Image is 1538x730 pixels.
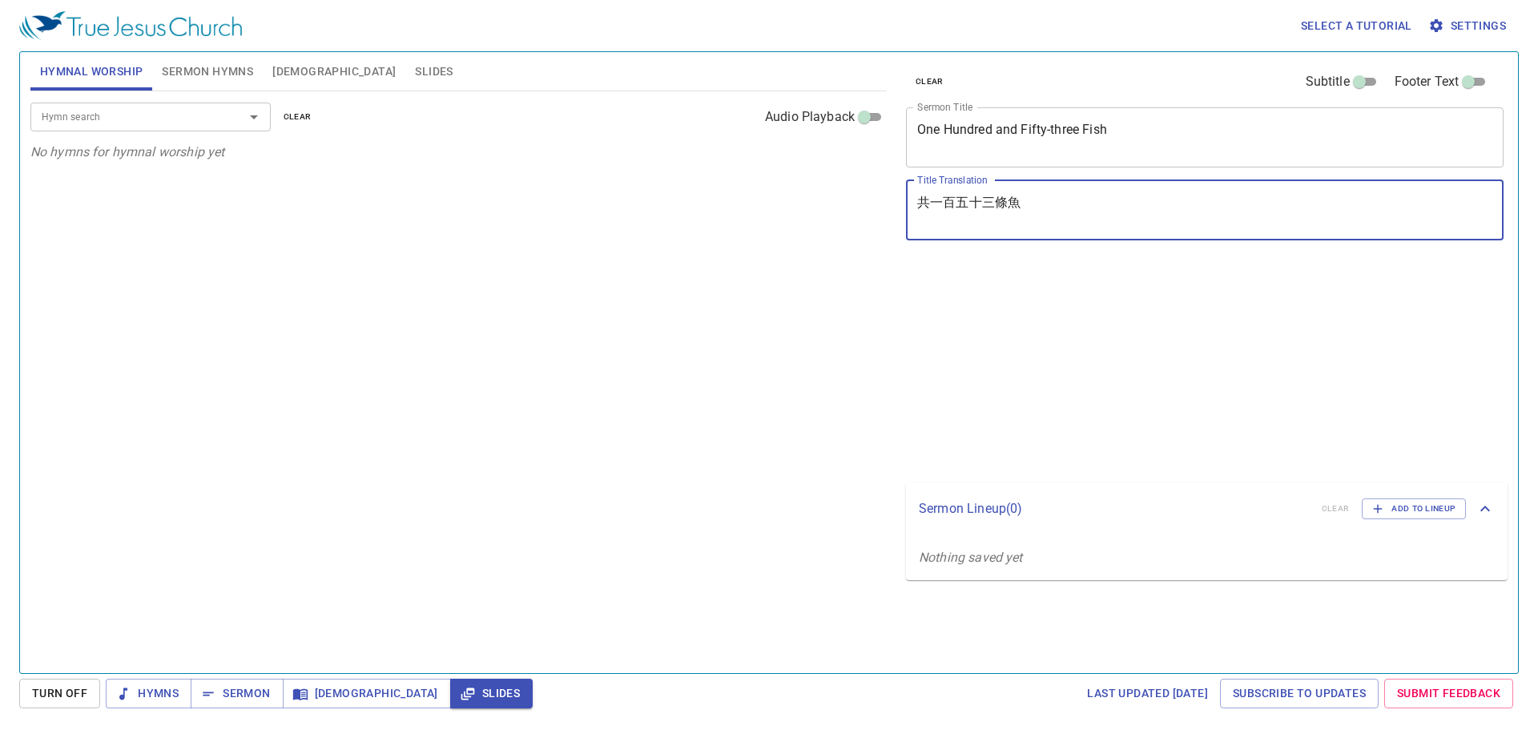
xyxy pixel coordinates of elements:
[296,684,438,704] span: [DEMOGRAPHIC_DATA]
[906,72,953,91] button: clear
[1233,684,1366,704] span: Subscribe to Updates
[916,75,944,89] span: clear
[32,684,87,704] span: Turn Off
[919,550,1023,565] i: Nothing saved yet
[119,684,179,704] span: Hymns
[1362,498,1466,519] button: Add to Lineup
[1395,72,1459,91] span: Footer Text
[30,144,225,159] i: No hymns for hymnal worship yet
[243,106,265,128] button: Open
[284,110,312,124] span: clear
[765,107,855,127] span: Audio Playback
[40,62,143,82] span: Hymnal Worship
[1220,679,1379,708] a: Subscribe to Updates
[1294,11,1419,41] button: Select a tutorial
[917,195,1492,225] textarea: 共一百五十三條魚
[191,679,283,708] button: Sermon
[106,679,191,708] button: Hymns
[272,62,396,82] span: [DEMOGRAPHIC_DATA]
[906,482,1508,535] div: Sermon Lineup(0)clearAdd to Lineup
[919,499,1309,518] p: Sermon Lineup ( 0 )
[463,684,520,704] span: Slides
[900,257,1386,476] iframe: from-child
[450,679,533,708] button: Slides
[1306,72,1350,91] span: Subtitle
[415,62,453,82] span: Slides
[1425,11,1512,41] button: Settings
[203,684,270,704] span: Sermon
[1431,16,1506,36] span: Settings
[1081,679,1214,708] a: Last updated [DATE]
[274,107,321,127] button: clear
[1384,679,1513,708] a: Submit Feedback
[1397,684,1500,704] span: Submit Feedback
[1087,684,1208,704] span: Last updated [DATE]
[19,11,242,40] img: True Jesus Church
[917,122,1492,152] textarea: One Hundred and Fifty-three Fish
[1372,502,1455,516] span: Add to Lineup
[283,679,451,708] button: [DEMOGRAPHIC_DATA]
[1301,16,1412,36] span: Select a tutorial
[19,679,100,708] button: Turn Off
[162,62,253,82] span: Sermon Hymns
